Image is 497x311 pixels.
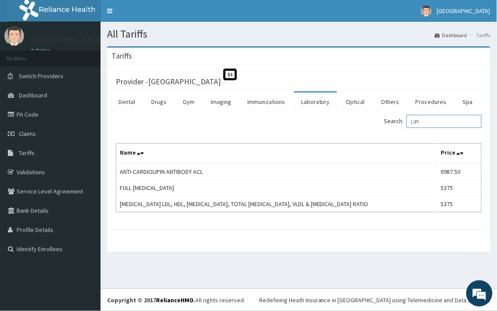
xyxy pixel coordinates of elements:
div: Chat with us now [45,49,147,60]
span: Tariffs [19,149,35,157]
a: Optical [339,93,372,111]
h1: All Tariffs [107,28,490,40]
td: ANTI-CARDIOLIPIN ANTIBODY ACL [116,163,437,180]
a: Online [31,48,52,54]
td: FULL [MEDICAL_DATA] [116,180,437,196]
td: 5375 [437,196,482,212]
footer: All rights reserved. [101,289,497,311]
a: Procedures [409,93,454,111]
a: Laboratory [294,93,337,111]
img: User Image [421,6,432,17]
strong: Copyright © 2017 . [107,296,195,304]
a: Dental [111,93,142,111]
span: St [223,69,237,80]
li: Tariffs [468,31,490,39]
td: 6987.50 [437,163,482,180]
td: [MEDICAL_DATA] LDL, HDL, [MEDICAL_DATA], TOTAL [MEDICAL_DATA], VLDL & [MEDICAL_DATA] RATIO [116,196,437,212]
th: Name [116,144,437,164]
a: Dashboard [435,31,467,39]
p: [GEOGRAPHIC_DATA] [31,35,103,43]
a: Imaging [204,93,238,111]
span: Dashboard [19,91,47,99]
a: RelianceHMO [156,296,194,304]
th: Price [437,144,482,164]
div: Redefining Heath Insurance in [GEOGRAPHIC_DATA] using Telemedicine and Data Science! [259,296,490,304]
a: Others [374,93,407,111]
a: Immunizations [240,93,292,111]
span: Claims [19,130,36,138]
span: [GEOGRAPHIC_DATA] [437,7,490,15]
textarea: Type your message and hit 'Enter' [4,213,167,244]
input: Search: [407,115,482,128]
span: Switch Providers [19,72,63,80]
img: d_794563401_company_1708531726252_794563401 [16,44,35,66]
a: Drugs [144,93,174,111]
h3: Provider - [GEOGRAPHIC_DATA] [116,78,221,86]
a: Gym [176,93,202,111]
td: 5375 [437,180,482,196]
label: Search: [384,115,482,128]
a: Spa [456,93,480,111]
span: We're online! [51,97,121,186]
h3: Tariffs [111,52,132,60]
img: User Image [4,26,24,46]
div: Minimize live chat window [143,4,164,25]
